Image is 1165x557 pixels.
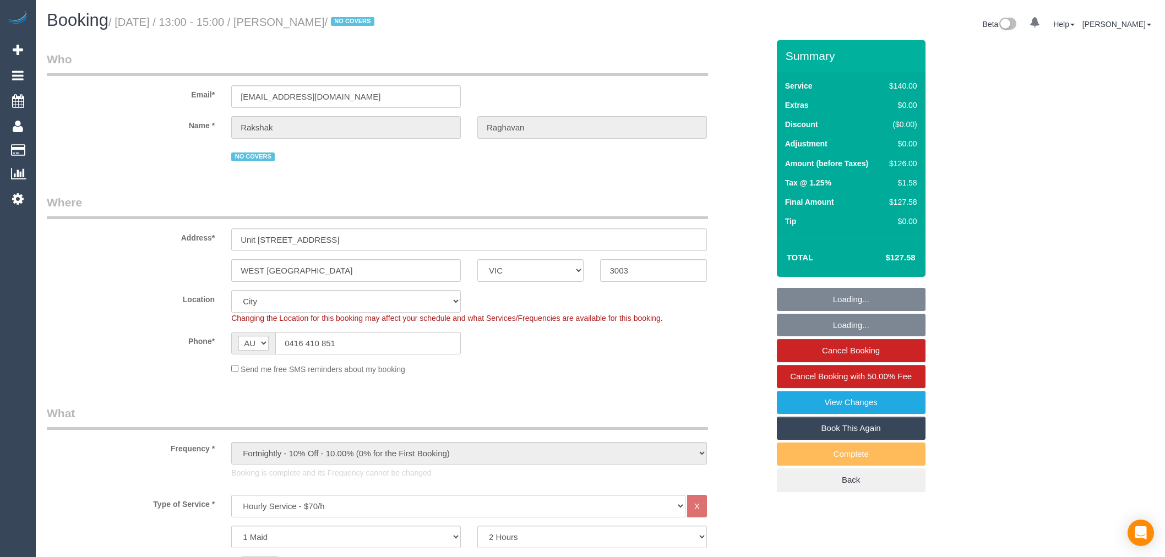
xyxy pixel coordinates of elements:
[885,216,917,227] div: $0.00
[777,417,926,440] a: Book This Again
[331,17,374,26] span: NO COVERS
[1053,20,1075,29] a: Help
[7,11,29,26] img: Automaid Logo
[241,365,405,374] span: Send me free SMS reminders about my booking
[39,439,223,454] label: Frequency *
[885,100,917,111] div: $0.00
[787,253,814,262] strong: Total
[275,332,461,354] input: Phone*
[790,372,912,381] span: Cancel Booking with 50.00% Fee
[785,138,828,149] label: Adjustment
[39,290,223,305] label: Location
[47,194,708,219] legend: Where
[885,119,917,130] div: ($0.00)
[47,10,108,30] span: Booking
[325,16,378,28] span: /
[785,196,834,207] label: Final Amount
[39,116,223,131] label: Name *
[885,138,917,149] div: $0.00
[39,85,223,100] label: Email*
[777,391,926,414] a: View Changes
[885,177,917,188] div: $1.58
[998,18,1016,32] img: New interface
[600,259,706,282] input: Post Code*
[108,16,378,28] small: / [DATE] / 13:00 - 15:00 / [PERSON_NAME]
[983,20,1017,29] a: Beta
[39,228,223,243] label: Address*
[785,100,809,111] label: Extras
[47,51,708,76] legend: Who
[785,80,813,91] label: Service
[777,468,926,492] a: Back
[39,495,223,510] label: Type of Service *
[231,116,461,139] input: First Name*
[39,332,223,347] label: Phone*
[1128,520,1154,546] div: Open Intercom Messenger
[231,152,275,161] span: NO COVERS
[785,119,818,130] label: Discount
[231,467,707,478] p: Booking is complete and its Frequency cannot be changed
[477,116,707,139] input: Last Name*
[885,158,917,169] div: $126.00
[885,80,917,91] div: $140.00
[1082,20,1151,29] a: [PERSON_NAME]
[231,314,662,323] span: Changing the Location for this booking may affect your schedule and what Services/Frequencies are...
[785,158,868,169] label: Amount (before Taxes)
[785,216,797,227] label: Tip
[777,365,926,388] a: Cancel Booking with 50.00% Fee
[852,253,915,263] h4: $127.58
[47,405,708,430] legend: What
[786,50,920,62] h3: Summary
[231,259,461,282] input: Suburb*
[777,339,926,362] a: Cancel Booking
[885,196,917,207] div: $127.58
[231,85,461,108] input: Email*
[785,177,831,188] label: Tax @ 1.25%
